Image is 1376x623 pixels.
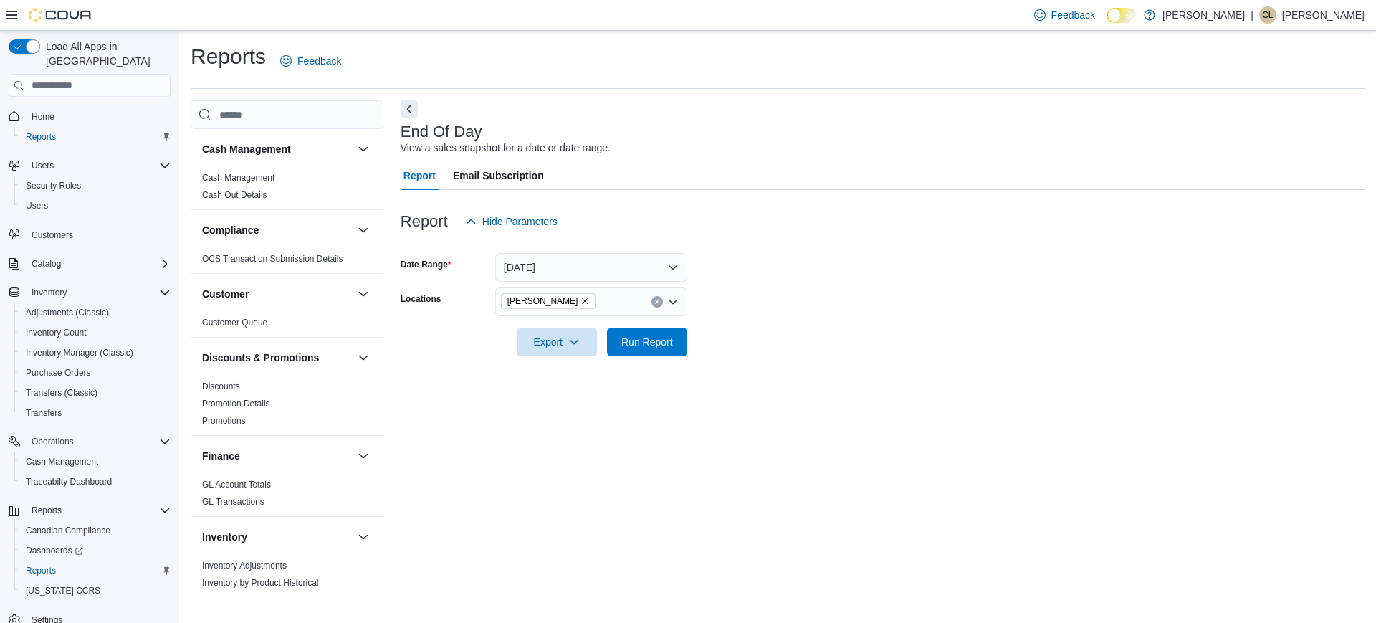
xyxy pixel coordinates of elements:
[202,577,319,589] span: Inventory by Product Historical
[3,105,176,126] button: Home
[26,226,171,244] span: Customers
[401,259,451,270] label: Date Range
[1259,6,1276,24] div: Cassandra Little
[20,128,62,146] a: Reports
[26,157,59,174] button: Users
[667,296,679,308] button: Open list of options
[26,476,112,488] span: Traceabilty Dashboard
[191,250,383,273] div: Compliance
[202,173,274,183] a: Cash Management
[32,436,74,447] span: Operations
[202,415,246,427] span: Promotions
[32,229,73,241] span: Customers
[3,432,176,452] button: Operations
[26,407,62,419] span: Transfers
[20,128,171,146] span: Reports
[20,582,106,599] a: [US_STATE] CCRS
[20,453,171,470] span: Cash Management
[1107,8,1137,23] input: Dark Mode
[20,582,171,599] span: Washington CCRS
[26,347,133,358] span: Inventory Manager (Classic)
[202,496,264,508] span: GL Transactions
[3,282,176,303] button: Inventory
[202,253,343,265] span: OCS Transaction Submission Details
[202,142,352,156] button: Cash Management
[26,284,171,301] span: Inventory
[3,224,176,245] button: Customers
[525,328,588,356] span: Export
[401,100,418,118] button: Next
[26,456,98,467] span: Cash Management
[202,595,292,605] a: Inventory Count Details
[191,314,383,337] div: Customer
[401,213,448,230] h3: Report
[29,8,93,22] img: Cova
[20,453,104,470] a: Cash Management
[20,522,116,539] a: Canadian Compliance
[26,387,97,399] span: Transfers (Classic)
[14,520,176,541] button: Canadian Compliance
[20,384,171,401] span: Transfers (Classic)
[202,561,287,571] a: Inventory Adjustments
[202,416,246,426] a: Promotions
[20,324,92,341] a: Inventory Count
[26,180,81,191] span: Security Roles
[14,452,176,472] button: Cash Management
[202,381,240,391] a: Discounts
[14,383,176,403] button: Transfers (Classic)
[355,285,372,303] button: Customer
[14,196,176,216] button: Users
[507,294,578,308] span: [PERSON_NAME]
[202,317,267,328] span: Customer Queue
[3,156,176,176] button: Users
[202,560,287,571] span: Inventory Adjustments
[202,351,319,365] h3: Discounts & Promotions
[14,343,176,363] button: Inventory Manager (Classic)
[459,207,563,236] button: Hide Parameters
[191,476,383,516] div: Finance
[32,505,62,516] span: Reports
[20,384,103,401] a: Transfers (Classic)
[202,578,319,588] a: Inventory by Product Historical
[20,542,171,559] span: Dashboards
[26,108,60,125] a: Home
[20,197,54,214] a: Users
[501,293,596,309] span: Kush Korner Cannabis
[14,176,176,196] button: Security Roles
[453,161,544,190] span: Email Subscription
[14,403,176,423] button: Transfers
[32,258,61,270] span: Catalog
[1262,6,1273,24] span: CL
[14,581,176,601] button: [US_STATE] CCRS
[1251,6,1253,24] p: |
[26,107,171,125] span: Home
[20,562,171,579] span: Reports
[202,142,291,156] h3: Cash Management
[26,502,67,519] button: Reports
[14,303,176,323] button: Adjustments (Classic)
[26,131,56,143] span: Reports
[20,197,171,214] span: Users
[202,254,343,264] a: OCS Transaction Submission Details
[580,297,589,305] button: Remove Kush Korner Cannabis from selection in this group
[26,525,110,536] span: Canadian Compliance
[403,161,436,190] span: Report
[202,172,274,184] span: Cash Management
[202,223,352,237] button: Compliance
[191,378,383,435] div: Discounts & Promotions
[1162,6,1245,24] p: [PERSON_NAME]
[202,530,247,544] h3: Inventory
[26,585,100,596] span: [US_STATE] CCRS
[202,318,267,328] a: Customer Queue
[202,381,240,392] span: Discounts
[517,328,597,356] button: Export
[191,169,383,209] div: Cash Management
[26,227,79,244] a: Customers
[3,500,176,520] button: Reports
[202,480,271,490] a: GL Account Totals
[202,479,271,490] span: GL Account Totals
[26,433,171,450] span: Operations
[20,404,67,422] a: Transfers
[20,304,171,321] span: Adjustments (Classic)
[355,447,372,465] button: Finance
